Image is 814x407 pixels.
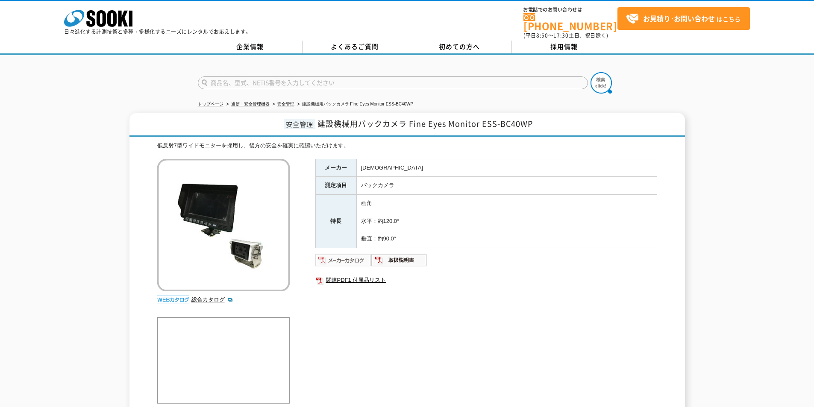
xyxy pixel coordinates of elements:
[626,12,741,25] span: はこちら
[64,29,251,34] p: 日々進化する計測技術と多種・多様化するニーズにレンタルでお応えします。
[523,13,617,31] a: [PHONE_NUMBER]
[198,76,588,89] input: 商品名、型式、NETIS番号を入力してください
[198,102,223,106] a: トップページ
[439,42,480,51] span: 初めての方へ
[157,159,290,291] img: 建設機械用バックカメラ Fine Eyes Monitor ESS-BC40WP
[553,32,569,39] span: 17:30
[315,253,371,267] img: メーカーカタログ
[191,296,233,303] a: 総合カタログ
[407,41,512,53] a: 初めての方へ
[296,100,414,109] li: 建設機械用バックカメラ Fine Eyes Monitor ESS-BC40WP
[303,41,407,53] a: よくあるご質問
[371,259,427,265] a: 取扱説明書
[356,159,657,177] td: [DEMOGRAPHIC_DATA]
[315,275,657,286] a: 関連PDF1 付属品リスト
[617,7,750,30] a: お見積り･お問い合わせはこちら
[536,32,548,39] span: 8:50
[198,41,303,53] a: 企業情報
[317,118,533,129] span: 建設機械用バックカメラ Fine Eyes Monitor ESS-BC40WP
[523,32,608,39] span: (平日 ～ 土日、祝日除く)
[591,72,612,94] img: btn_search.png
[371,253,427,267] img: 取扱説明書
[523,7,617,12] span: お電話でのお問い合わせは
[157,141,657,150] div: 低反射7型ワイドモニターを採用し、後方の安全を確実に確認いただけます。
[284,119,315,129] span: 安全管理
[315,259,371,265] a: メーカーカタログ
[512,41,617,53] a: 採用情報
[315,195,356,248] th: 特長
[315,159,356,177] th: メーカー
[643,13,715,23] strong: お見積り･お問い合わせ
[356,177,657,195] td: バックカメラ
[277,102,294,106] a: 安全管理
[356,195,657,248] td: 画角 水平：約120.0° 垂直：約90.0°
[315,177,356,195] th: 測定項目
[157,296,189,304] img: webカタログ
[231,102,270,106] a: 通信・安全管理機器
